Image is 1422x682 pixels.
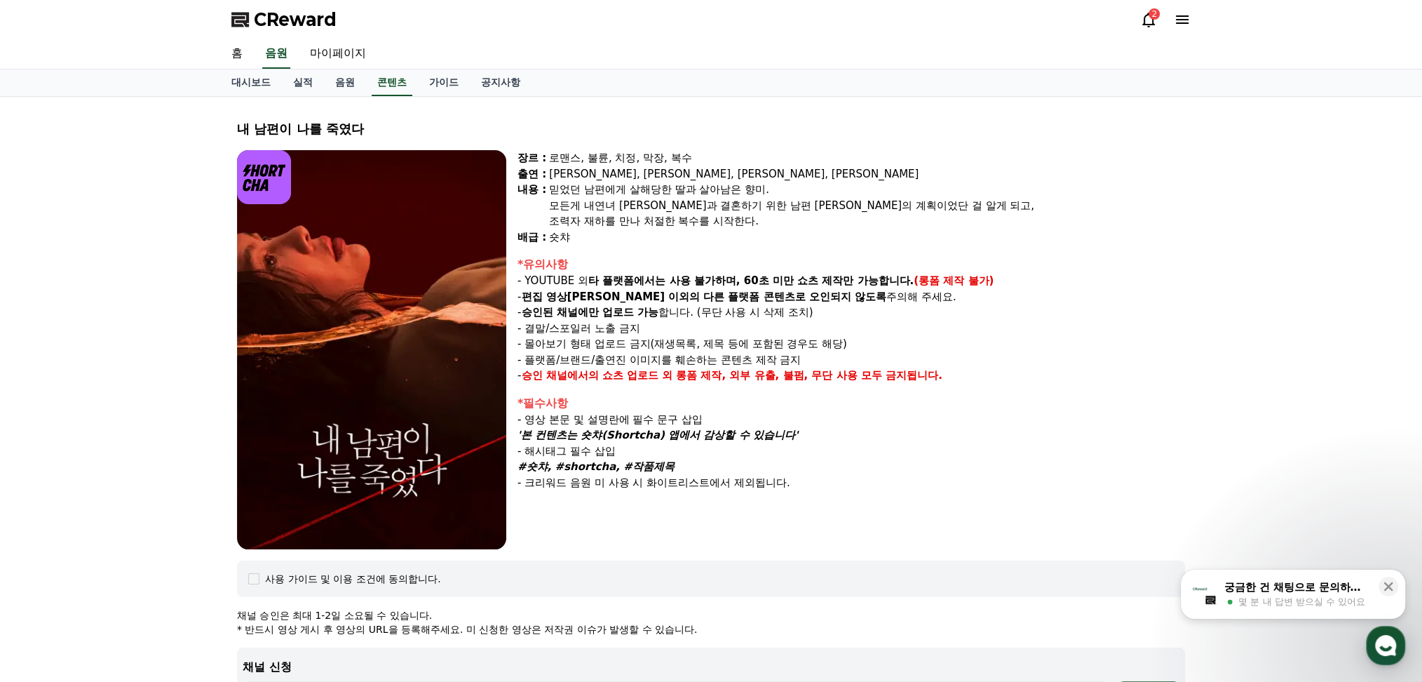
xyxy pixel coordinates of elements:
[521,306,658,319] strong: 승인된 채널에만 업로드 가능
[1149,8,1160,20] div: 2
[470,69,531,96] a: 공지사항
[372,69,412,96] a: 콘텐츠
[517,352,1185,368] p: - 플랫폼/브랜드/출연진 이미지를 훼손하는 콘텐츠 제작 금지
[4,445,93,480] a: 홈
[517,336,1185,352] p: - 몰아보기 형태 업로드 금지(재생목록, 제목 등에 포함된 경우도 해당)
[237,150,506,549] img: video
[265,572,441,586] div: 사용 가이드 및 이용 조건에 동의합니다.
[282,69,324,96] a: 실적
[517,443,1185,460] p: - 해시태그 필수 삽입
[549,182,1185,198] div: 믿었던 남편에게 살해당한 딸과 살아남은 향미.
[128,467,145,478] span: 대화
[549,213,1185,229] div: 조력자 재하를 만나 처절한 복수를 시작한다.
[703,290,886,303] strong: 다른 플랫폼 콘텐츠로 오인되지 않도록
[254,8,337,31] span: CReward
[517,166,546,182] div: 출연 :
[262,39,290,69] a: 음원
[521,369,672,382] strong: 승인 채널에서의 쇼츠 업로드 외
[521,290,700,303] strong: 편집 영상[PERSON_NAME] 이외의
[517,475,1185,491] p: - 크리워드 음원 미 사용 시 화이트리스트에서 제외됩니다.
[549,198,1185,214] div: 모든게 내연녀 [PERSON_NAME]과 결혼하기 위한 남편 [PERSON_NAME]의 계획이었단 걸 알게 되고,
[549,166,1185,182] div: [PERSON_NAME], [PERSON_NAME], [PERSON_NAME], [PERSON_NAME]
[299,39,377,69] a: 마이페이지
[588,274,914,287] strong: 타 플랫폼에서는 사용 불가하며, 60초 미만 쇼츠 제작만 가능합니다.
[1140,11,1157,28] a: 2
[93,445,181,480] a: 대화
[517,460,675,473] em: #숏챠, #shortcha, #작품제목
[237,608,1185,622] p: 채널 승인은 최대 1-2일 소요될 수 있습니다.
[517,321,1185,337] p: - 결말/스포일러 노출 금지
[517,305,1185,321] p: - 합니다. (무단 사용 시 삭제 조치)
[914,274,994,287] strong: (롱폼 제작 불가)
[517,289,1185,305] p: - 주의해 주세요.
[517,256,1185,273] div: *유의사항
[324,69,366,96] a: 음원
[220,39,254,69] a: 홈
[517,429,798,441] em: '본 컨텐츠는 숏챠(Shortcha) 앱에서 감상할 수 있습니다'
[549,150,1185,166] div: 로맨스, 불륜, 치정, 막장, 복수
[220,69,282,96] a: 대시보드
[517,182,546,229] div: 내용 :
[231,8,337,31] a: CReward
[549,229,1185,246] div: 숏챠
[237,150,291,204] img: logo
[517,412,1185,428] p: - 영상 본문 및 설명란에 필수 문구 삽입
[181,445,269,480] a: 설정
[243,659,1179,676] p: 채널 신청
[517,368,1185,384] p: -
[217,466,233,477] span: 설정
[517,273,1185,289] p: - YOUTUBE 외
[517,150,546,166] div: 장르 :
[237,119,1185,139] div: 내 남편이 나를 죽였다
[237,622,1185,636] p: * 반드시 영상 게시 후 영상의 URL을 등록해주세요. 미 신청한 영상은 저작권 이슈가 발생할 수 있습니다.
[517,229,546,246] div: 배급 :
[44,466,53,477] span: 홈
[676,369,942,382] strong: 롱폼 제작, 외부 유출, 불펌, 무단 사용 모두 금지됩니다.
[517,395,1185,412] div: *필수사항
[418,69,470,96] a: 가이드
